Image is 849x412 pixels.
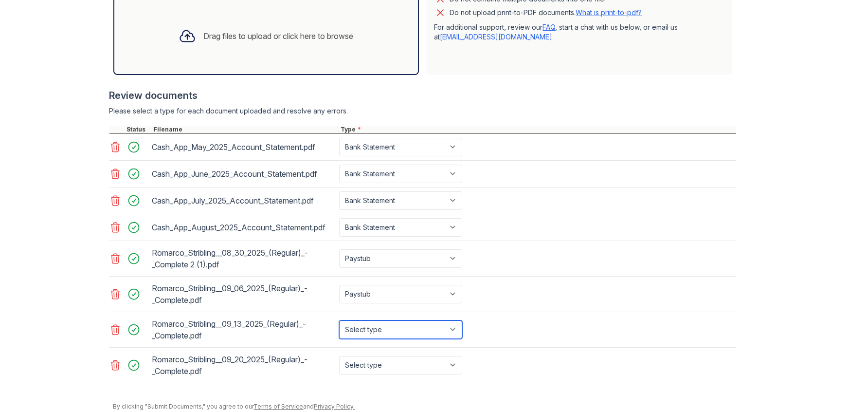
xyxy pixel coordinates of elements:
[152,139,335,155] div: Cash_App_May_2025_Account_Statement.pdf
[152,352,335,379] div: Romarco_Stribling__09_20_2025_(Regular)_-_Complete.pdf
[109,106,736,116] div: Please select a type for each document uploaded and resolve any errors.
[339,126,736,133] div: Type
[125,126,152,133] div: Status
[254,403,304,410] a: Terms of Service
[152,316,335,343] div: Romarco_Stribling__09_13_2025_(Regular)_-_Complete.pdf
[434,22,724,42] p: For additional support, review our , start a chat with us below, or email us at
[152,281,335,308] div: Romarco_Stribling__09_06_2025_(Regular)_-_Complete.pdf
[152,193,335,208] div: Cash_App_July_2025_Account_Statement.pdf
[152,166,335,182] div: Cash_App_June_2025_Account_Statement.pdf
[152,220,335,235] div: Cash_App_August_2025_Account_Statement.pdf
[152,245,335,272] div: Romarco_Stribling__08_30_2025_(Regular)_-_Complete 2 (1).pdf
[314,403,355,410] a: Privacy Policy.
[450,8,642,18] p: Do not upload print-to-PDF documents.
[152,126,339,133] div: Filename
[113,403,736,411] div: By clicking "Submit Documents," you agree to our and
[204,30,354,42] div: Drag files to upload or click here to browse
[109,89,736,102] div: Review documents
[576,8,642,17] a: What is print-to-pdf?
[440,33,553,41] a: [EMAIL_ADDRESS][DOMAIN_NAME]
[543,23,556,31] a: FAQ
